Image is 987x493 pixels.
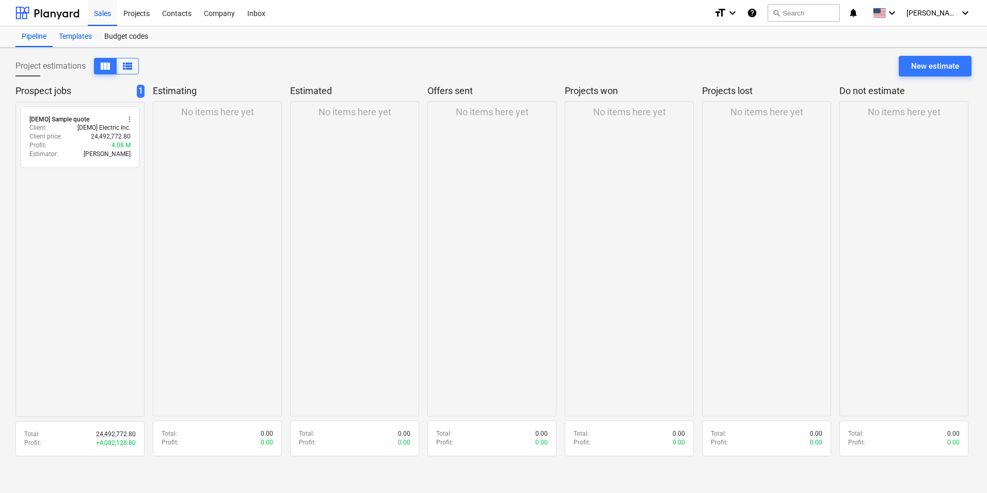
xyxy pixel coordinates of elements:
span: search [772,9,781,17]
p: [DEMO] Electric Inc. [77,124,131,132]
i: keyboard_arrow_down [726,7,739,19]
a: Templates [53,26,98,47]
i: keyboard_arrow_down [959,7,972,19]
p: 4.08 M [112,141,131,150]
p: Profit : [848,438,865,447]
i: keyboard_arrow_down [886,7,898,19]
p: 0.00 [261,438,273,447]
p: Total : [299,429,314,438]
p: Total : [162,429,177,438]
i: notifications [848,7,858,19]
p: 0.00 [535,438,548,447]
p: Profit : [24,439,41,448]
p: Total : [436,429,452,438]
p: Estimating [153,85,278,97]
span: View as columns [99,60,112,72]
p: No items here yet [730,106,803,118]
p: Offers sent [427,85,552,97]
p: Estimated [290,85,415,97]
p: No items here yet [456,106,529,118]
p: Projects lost [702,85,827,97]
p: Prospect jobs [15,85,133,98]
p: Total : [848,429,864,438]
p: 0.00 [673,429,685,438]
button: Search [768,4,840,22]
p: 0.00 [398,429,410,438]
p: 0.00 [810,429,822,438]
p: Total : [574,429,589,438]
p: 0.00 [810,438,822,447]
p: 24,492,772.80 [91,132,131,141]
span: [PERSON_NAME] [906,9,958,17]
div: Project estimations [15,58,139,74]
p: 0.00 [398,438,410,447]
a: Pipeline [15,26,53,47]
a: Budget codes [98,26,154,47]
div: New estimate [911,59,959,73]
p: Client price : [29,132,62,141]
p: Profit : [574,438,591,447]
p: No items here yet [319,106,391,118]
p: Total : [711,429,726,438]
p: Profit : [711,438,728,447]
p: Profit : [299,438,316,447]
p: 0.00 [947,429,960,438]
div: [DEMO] Sample quote [29,115,89,124]
p: 0.00 [261,429,273,438]
p: Estimator : [29,150,58,159]
p: Profit : [436,438,453,447]
p: 0.00 [535,429,548,438]
p: Profit : [162,438,179,447]
p: No items here yet [868,106,941,118]
p: Profit : [29,141,46,150]
p: Do not estimate [839,85,964,97]
span: more_vert [125,115,134,124]
p: No items here yet [181,106,254,118]
iframe: Chat Widget [935,443,987,493]
p: 24,492,772.80 [96,430,136,439]
p: Projects won [565,85,690,97]
p: Total : [24,430,40,439]
p: [PERSON_NAME] [84,150,131,159]
button: New estimate [899,56,972,76]
i: Knowledge base [747,7,757,19]
i: format_size [714,7,726,19]
p: No items here yet [593,106,666,118]
span: View as columns [121,60,134,72]
p: + 4,082,128.80 [96,439,136,448]
p: 0.00 [673,438,685,447]
p: Client : [29,124,47,132]
span: 1 [137,85,145,98]
p: 0.00 [947,438,960,447]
